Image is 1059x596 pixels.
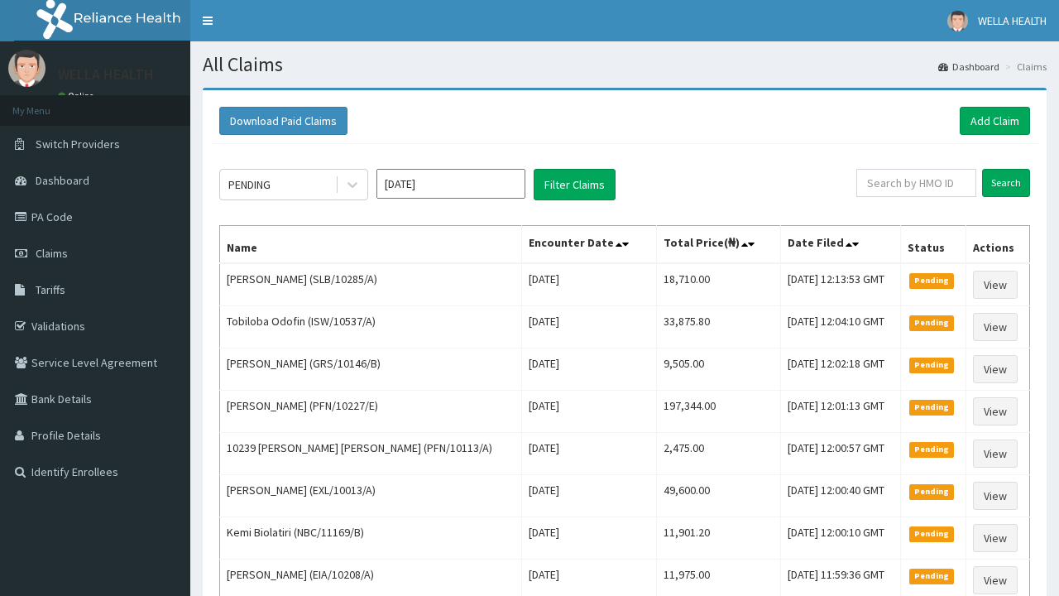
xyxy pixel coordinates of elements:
[973,566,1018,594] a: View
[947,11,968,31] img: User Image
[203,54,1047,75] h1: All Claims
[219,107,347,135] button: Download Paid Claims
[36,282,65,297] span: Tariffs
[960,107,1030,135] a: Add Claim
[522,226,656,264] th: Encounter Date
[220,226,522,264] th: Name
[220,475,522,517] td: [PERSON_NAME] (EXL/10013/A)
[522,517,656,560] td: [DATE]
[220,263,522,306] td: [PERSON_NAME] (SLB/10285/A)
[780,226,900,264] th: Date Filed
[58,67,154,82] p: WELLA HEALTH
[973,313,1018,341] a: View
[909,484,955,499] span: Pending
[1001,60,1047,74] li: Claims
[978,13,1047,28] span: WELLA HEALTH
[656,517,780,560] td: 11,901.20
[780,433,900,475] td: [DATE] 12:00:57 GMT
[938,60,999,74] a: Dashboard
[973,271,1018,299] a: View
[656,226,780,264] th: Total Price(₦)
[522,391,656,433] td: [DATE]
[534,169,616,200] button: Filter Claims
[909,569,955,584] span: Pending
[973,355,1018,383] a: View
[900,226,966,264] th: Status
[36,137,120,151] span: Switch Providers
[522,348,656,391] td: [DATE]
[220,517,522,560] td: Kemi Biolatiri (NBC/11169/B)
[780,475,900,517] td: [DATE] 12:00:40 GMT
[228,176,271,193] div: PENDING
[376,169,525,199] input: Select Month and Year
[973,397,1018,425] a: View
[656,475,780,517] td: 49,600.00
[780,263,900,306] td: [DATE] 12:13:53 GMT
[909,315,955,330] span: Pending
[780,391,900,433] td: [DATE] 12:01:13 GMT
[220,306,522,348] td: Tobiloba Odofin (ISW/10537/A)
[656,306,780,348] td: 33,875.80
[982,169,1030,197] input: Search
[780,306,900,348] td: [DATE] 12:04:10 GMT
[909,442,955,457] span: Pending
[909,526,955,541] span: Pending
[58,90,98,102] a: Online
[522,263,656,306] td: [DATE]
[973,482,1018,510] a: View
[909,400,955,415] span: Pending
[522,475,656,517] td: [DATE]
[656,263,780,306] td: 18,710.00
[656,391,780,433] td: 197,344.00
[909,273,955,288] span: Pending
[8,50,46,87] img: User Image
[780,517,900,560] td: [DATE] 12:00:10 GMT
[36,246,68,261] span: Claims
[656,348,780,391] td: 9,505.00
[522,306,656,348] td: [DATE]
[656,433,780,475] td: 2,475.00
[36,173,89,188] span: Dashboard
[780,348,900,391] td: [DATE] 12:02:18 GMT
[522,433,656,475] td: [DATE]
[973,524,1018,552] a: View
[856,169,976,197] input: Search by HMO ID
[966,226,1030,264] th: Actions
[973,440,1018,468] a: View
[909,358,955,372] span: Pending
[220,391,522,433] td: [PERSON_NAME] (PFN/10227/E)
[220,433,522,475] td: 10239 [PERSON_NAME] [PERSON_NAME] (PFN/10113/A)
[220,348,522,391] td: [PERSON_NAME] (GRS/10146/B)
